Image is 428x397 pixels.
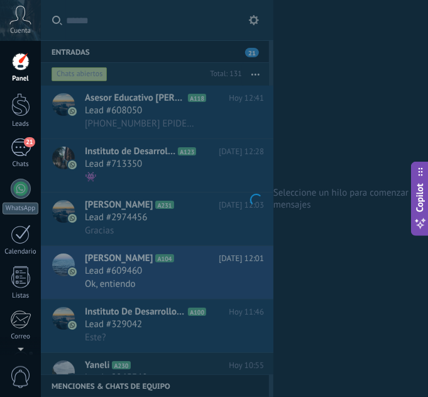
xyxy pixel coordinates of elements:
div: WhatsApp [3,203,38,215]
div: Chats [3,160,39,169]
div: Correo [3,333,39,341]
span: Cuenta [10,27,31,35]
div: Listas [3,292,39,300]
span: Copilot [414,183,427,212]
div: Panel [3,75,39,83]
div: Calendario [3,248,39,256]
span: 21 [24,137,35,147]
div: Leads [3,120,39,128]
